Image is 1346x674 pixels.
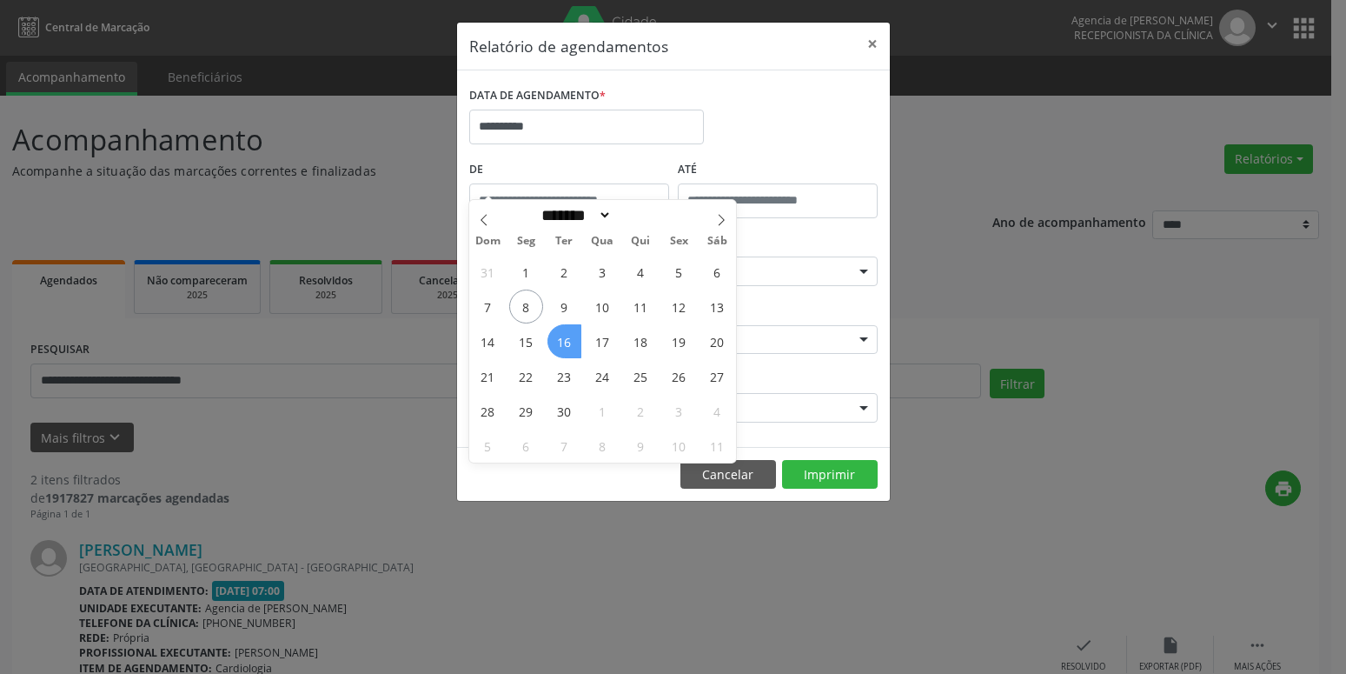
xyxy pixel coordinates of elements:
span: Setembro 5, 2025 [662,255,696,289]
span: Setembro 17, 2025 [586,324,620,358]
span: Setembro 20, 2025 [700,324,734,358]
input: Year [612,206,669,224]
span: Setembro 30, 2025 [547,394,581,428]
span: Setembro 28, 2025 [471,394,505,428]
span: Setembro 12, 2025 [662,290,696,324]
span: Outubro 10, 2025 [662,429,696,463]
span: Setembro 8, 2025 [509,290,543,324]
span: Setembro 25, 2025 [624,359,658,393]
span: Setembro 6, 2025 [700,255,734,289]
span: Outubro 7, 2025 [547,429,581,463]
span: Outubro 9, 2025 [624,429,658,463]
span: Sáb [698,236,736,247]
span: Outubro 6, 2025 [509,429,543,463]
span: Setembro 13, 2025 [700,290,734,324]
button: Close [855,23,890,65]
label: DATA DE AGENDAMENTO [469,83,606,110]
span: Outubro 5, 2025 [471,429,505,463]
span: Setembro 26, 2025 [662,359,696,393]
span: Outubro 11, 2025 [700,429,734,463]
span: Setembro 3, 2025 [586,255,620,289]
button: Cancelar [680,460,776,490]
span: Setembro 11, 2025 [624,290,658,324]
span: Agosto 31, 2025 [471,255,505,289]
span: Sex [660,236,698,247]
span: Ter [545,236,583,247]
span: Setembro 19, 2025 [662,324,696,358]
span: Setembro 29, 2025 [509,394,543,428]
button: Imprimir [782,460,878,490]
span: Dom [469,236,507,247]
span: Seg [507,236,545,247]
span: Setembro 27, 2025 [700,359,734,393]
span: Setembro 7, 2025 [471,290,505,324]
span: Setembro 9, 2025 [547,290,581,324]
span: Outubro 1, 2025 [586,394,620,428]
span: Outubro 8, 2025 [586,429,620,463]
span: Setembro 21, 2025 [471,359,505,393]
h5: Relatório de agendamentos [469,35,668,57]
span: Setembro 15, 2025 [509,324,543,358]
span: Qua [583,236,621,247]
label: ATÉ [678,157,878,184]
span: Setembro 22, 2025 [509,359,543,393]
span: Qui [621,236,660,247]
span: Outubro 3, 2025 [662,394,696,428]
span: Setembro 4, 2025 [624,255,658,289]
span: Outubro 2, 2025 [624,394,658,428]
span: Setembro 2, 2025 [547,255,581,289]
span: Outubro 4, 2025 [700,394,734,428]
span: Setembro 10, 2025 [586,290,620,324]
span: Setembro 16, 2025 [547,324,581,358]
label: De [469,157,669,184]
span: Setembro 1, 2025 [509,255,543,289]
span: Setembro 23, 2025 [547,359,581,393]
select: Month [536,206,613,224]
span: Setembro 14, 2025 [471,324,505,358]
span: Setembro 24, 2025 [586,359,620,393]
span: Setembro 18, 2025 [624,324,658,358]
